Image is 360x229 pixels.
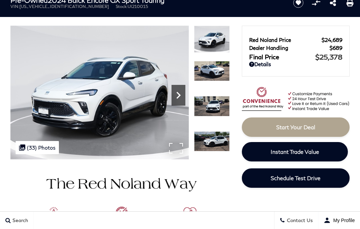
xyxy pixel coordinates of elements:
[172,85,185,106] div: Next
[194,26,230,53] img: Used 2024 Summit White Buick Sport Touring image 1
[242,117,350,137] a: Start Your Deal
[242,142,348,161] a: Instant Trade Value
[249,45,330,51] span: Dealer Handling
[271,175,321,181] span: Schedule Test Drive
[249,53,315,61] span: Final Price
[194,61,230,81] img: Used 2024 Summit White Buick Sport Touring image 2
[19,4,109,9] span: [US_VEHICLE_IDENTIFICATION_NUMBER]
[10,26,189,159] img: Used 2024 Summit White Buick Sport Touring image 1
[10,4,19,9] span: VIN:
[194,131,230,152] img: Used 2024 Summit White Buick Sport Touring image 4
[276,124,315,130] span: Start Your Deal
[249,53,342,61] a: Final Price $25,378
[249,45,342,51] a: Dealer Handling $689
[16,141,59,154] div: (33) Photos
[249,37,322,43] span: Red Noland Price
[249,37,342,43] a: Red Noland Price $24,689
[271,148,319,155] span: Instant Trade Value
[116,4,128,9] span: Stock:
[331,218,355,223] span: My Profile
[330,45,342,51] span: $689
[315,53,342,61] span: $25,378
[194,96,230,116] img: Used 2024 Summit White Buick Sport Touring image 3
[322,37,342,43] span: $24,689
[318,212,360,229] button: Open user profile menu
[242,168,350,188] a: Schedule Test Drive
[128,4,148,9] span: UI210015
[249,61,342,67] a: Details
[11,218,28,223] span: Search
[285,218,313,223] span: Contact Us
